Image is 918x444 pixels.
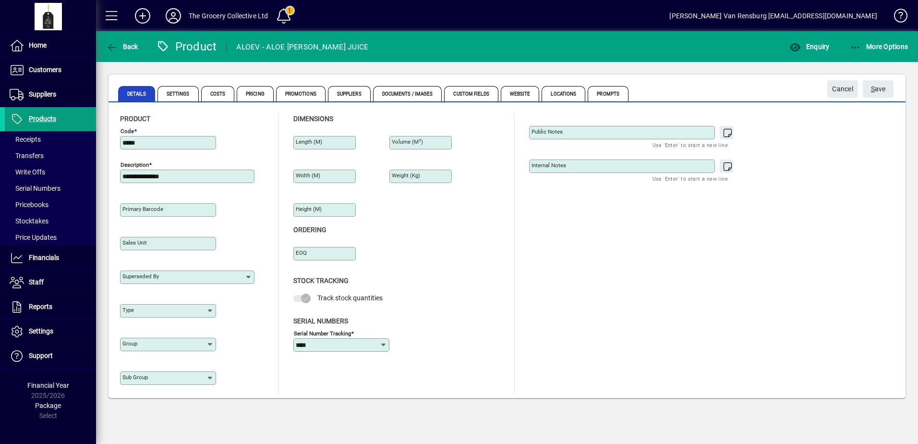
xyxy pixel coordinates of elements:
span: Pricing [237,86,274,101]
mat-label: Code [121,128,134,135]
mat-label: Internal Notes [531,162,566,169]
mat-label: Width (m) [296,172,320,179]
a: Suppliers [5,83,96,107]
span: Back [106,43,138,50]
mat-label: Length (m) [296,138,322,145]
button: Enquiry [787,38,832,55]
button: Cancel [827,80,858,98]
button: More Options [847,38,911,55]
a: Support [5,344,96,368]
span: Reports [29,303,52,310]
a: Staff [5,271,96,295]
div: The Grocery Collective Ltd [189,8,268,24]
span: Stocktakes [10,217,48,225]
span: Financials [29,254,59,261]
span: Details [118,86,155,101]
div: Product [156,39,217,54]
mat-label: Primary barcode [122,206,163,212]
sup: 3 [419,138,421,143]
span: Documents / Images [373,86,442,101]
a: Financials [5,246,96,270]
span: Stock Tracking [293,277,349,284]
span: Price Updates [10,234,57,241]
span: Package [35,402,61,409]
mat-label: Serial Number tracking [294,330,351,336]
a: Customers [5,58,96,82]
span: Track stock quantities [317,294,383,302]
span: Pricebooks [10,201,48,209]
button: Profile [158,7,189,25]
div: [PERSON_NAME] Van Rensburg [EMAIL_ADDRESS][DOMAIN_NAME] [669,8,877,24]
span: Settings [29,327,53,335]
span: Home [29,41,47,49]
span: S [871,85,875,93]
div: ALOEV - ALOE [PERSON_NAME] JUICE [236,39,368,55]
mat-label: Volume (m ) [392,138,423,145]
span: Prompts [588,86,628,101]
span: Product [120,115,150,123]
mat-hint: Use 'Enter' to start a new line [652,173,728,184]
span: Transfers [10,152,44,160]
span: Promotions [276,86,326,101]
span: Website [501,86,540,101]
a: Pricebooks [5,197,96,213]
a: Home [5,34,96,58]
a: Reports [5,295,96,319]
span: Customers [29,66,61,74]
a: Transfers [5,148,96,164]
mat-label: Sales unit [122,239,147,246]
span: Suppliers [328,86,371,101]
span: Custom Fields [444,86,498,101]
span: Suppliers [29,90,56,98]
mat-label: EOQ [296,249,307,256]
a: Settings [5,320,96,344]
span: Costs [201,86,235,101]
span: Write Offs [10,168,45,176]
span: Enquiry [789,43,829,50]
mat-label: Weight (Kg) [392,172,420,179]
span: Serial Numbers [293,317,348,325]
span: Financial Year [27,382,69,389]
span: Dimensions [293,115,333,123]
mat-label: Type [122,307,134,313]
mat-hint: Use 'Enter' to start a new line [652,139,728,150]
span: ave [871,81,886,97]
span: Support [29,352,53,359]
span: More Options [850,43,908,50]
span: Cancel [832,81,853,97]
mat-label: Height (m) [296,206,322,212]
span: Products [29,115,56,123]
span: Settings [157,86,199,101]
mat-label: Description [121,161,149,168]
a: Knowledge Base [887,2,906,33]
span: Staff [29,278,44,286]
a: Write Offs [5,164,96,180]
button: Back [104,38,141,55]
mat-label: Sub group [122,374,148,381]
a: Price Updates [5,229,96,246]
a: Stocktakes [5,213,96,229]
a: Receipts [5,131,96,148]
mat-label: Public Notes [531,128,563,135]
button: Save [863,80,894,98]
span: Receipts [10,136,41,143]
span: Ordering [293,226,326,234]
mat-label: Superseded by [122,273,159,280]
span: Locations [542,86,585,101]
button: Add [127,7,158,25]
app-page-header-button: Back [96,38,149,55]
mat-label: Group [122,340,137,347]
span: Serial Numbers [10,185,60,192]
a: Serial Numbers [5,180,96,197]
